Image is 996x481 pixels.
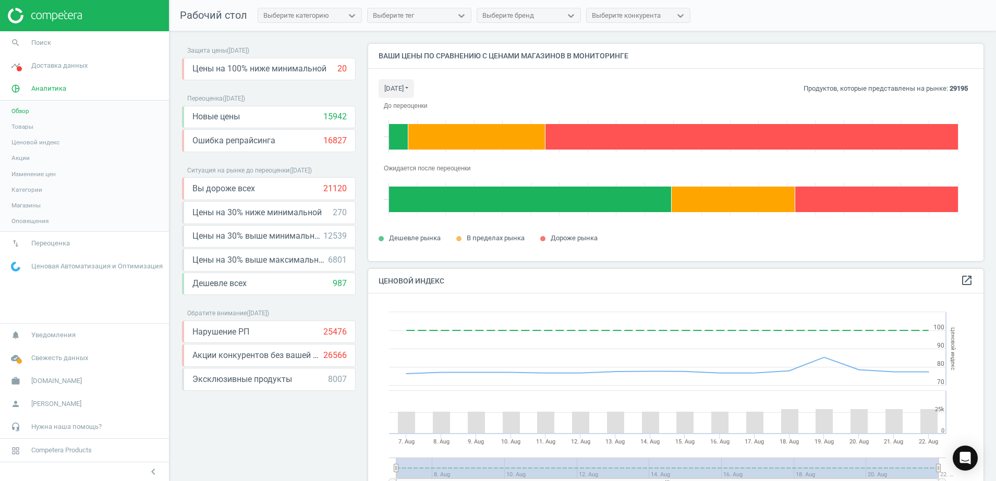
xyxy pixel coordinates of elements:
img: wGWNvw8QSZomAAAAABJRU5ErkJggg== [11,262,20,272]
tspan: 16. Aug [710,438,730,445]
span: Аналитика [31,84,66,93]
tspan: 9. Aug [468,438,484,445]
span: Акции [11,154,30,162]
img: ajHJNr6hYgQAAAAASUVORK5CYII= [8,8,82,23]
span: Дороже рынка [551,234,598,242]
h4: Ценовой индекс [368,269,983,293]
div: 25476 [323,326,347,338]
div: 20 [337,63,347,75]
div: Выберите бренд [482,11,534,20]
div: 8007 [328,374,347,385]
span: Уведомления [31,330,76,340]
text: 90 [937,342,944,349]
span: ( [DATE] ) [289,167,312,174]
div: Выберите тег [373,11,414,20]
span: Цены на 30% выше максимальной [192,254,328,266]
span: Магазины [11,201,41,209]
a: open_in_new [961,274,973,288]
tspan: 17. Aug [745,438,764,445]
span: ( [DATE] ) [223,95,245,102]
span: Новые цены [192,111,240,122]
tspan: 22. Aug [919,438,938,445]
span: Акции конкурентов без вашей реакции [192,350,323,361]
tspan: 8. Aug [433,438,450,445]
span: Переоценка [31,239,70,248]
span: [PERSON_NAME] [31,399,81,409]
button: chevron_left [140,465,166,478]
div: 6801 [328,254,347,266]
i: notifications [6,325,26,345]
span: ( [DATE] ) [227,47,249,54]
tspan: 18. Aug [780,438,799,445]
div: Выберите категорию [263,11,329,20]
tspan: 20. Aug [849,438,869,445]
div: 987 [333,278,347,289]
span: Поиск [31,38,51,47]
div: Open Intercom Messenger [953,446,978,471]
span: ( [DATE] ) [247,310,269,317]
tspan: Ожидается после переоценки [384,165,471,172]
tspan: 7. Aug [398,438,415,445]
span: Нарушение РП [192,326,249,338]
span: Цены на 30% ниже минимальной [192,207,322,218]
span: Дешевле рынка [389,234,441,242]
i: person [6,394,26,414]
span: Изменение цен [11,170,56,178]
span: Свежесть данных [31,353,88,363]
span: Переоценка [187,95,223,102]
span: Ситуация на рынке до переоценки [187,167,289,174]
div: Выберите конкурента [592,11,661,20]
span: Обратите внимание [187,310,247,317]
span: Доставка данных [31,61,88,70]
span: Обзор [11,107,29,115]
span: Ошибка репрайсинга [192,135,275,146]
span: Цены на 100% ниже минимальной [192,63,326,75]
button: [DATE] [379,79,414,98]
tspan: 10. Aug [501,438,520,445]
b: 29195 [950,84,968,92]
tspan: 15. Aug [675,438,695,445]
text: 70 [937,378,944,386]
text: 80 [937,360,944,367]
i: work [6,371,26,391]
i: timeline [6,56,26,76]
i: open_in_new [961,274,973,287]
tspan: 21. Aug [884,438,903,445]
tspan: До переоценки [384,102,427,109]
span: Вы дороже всех [192,183,255,194]
span: Категории [11,186,42,194]
span: Защита цены [187,47,227,54]
i: search [6,33,26,53]
i: chevron_left [147,465,160,478]
div: 270 [333,207,347,218]
i: pie_chart_outlined [6,79,26,98]
tspan: Ценовой индекс [950,327,956,371]
span: Цены на 30% выше минимальной [192,230,323,242]
div: 15942 [323,111,347,122]
tspan: 14. Aug [640,438,660,445]
text: 0 [941,427,944,434]
tspan: 19. Aug [815,438,834,445]
i: headset_mic [6,417,26,437]
span: Дешевле всех [192,278,247,289]
tspan: 12. Aug [571,438,590,445]
span: Нужна наша помощь? [31,422,102,431]
span: Ценовая Автоматизация и Оптимизация [31,262,163,271]
div: 26566 [323,350,347,361]
span: Рабочий стол [180,9,247,21]
i: swap_vert [6,233,26,253]
tspan: 13. Aug [605,438,625,445]
span: Эксклюзивные продукты [192,374,292,385]
div: 12539 [323,230,347,242]
div: 16827 [323,135,347,146]
span: Ценовой индекс [11,138,59,146]
span: Товары [11,122,33,131]
span: В пределах рынка [467,234,525,242]
h4: Ваши цены по сравнению с ценами магазинов в мониторинге [368,44,983,68]
span: Competera Products [31,446,92,455]
tspan: 11. Aug [536,438,555,445]
span: [DOMAIN_NAME] [31,376,82,386]
div: 21120 [323,183,347,194]
span: Оповещения [11,217,48,225]
tspan: 22. … [940,471,953,478]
